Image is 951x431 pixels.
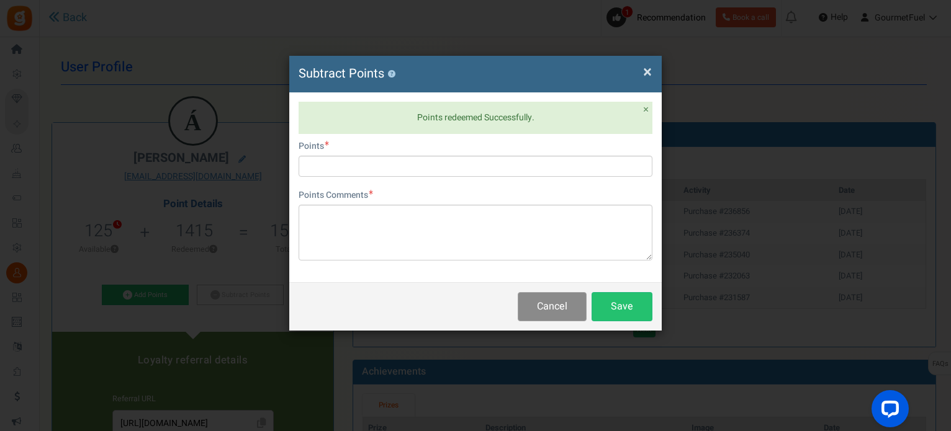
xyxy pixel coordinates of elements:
button: Cancel [518,292,587,321]
button: Save [592,292,652,321]
button: ? [387,70,395,78]
span: × [643,60,652,84]
label: Points [299,140,329,153]
div: Points redeemed Successfully. [299,102,652,134]
label: Points Comments [299,189,373,202]
span: × [643,102,649,117]
h4: Subtract Points [299,65,652,83]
